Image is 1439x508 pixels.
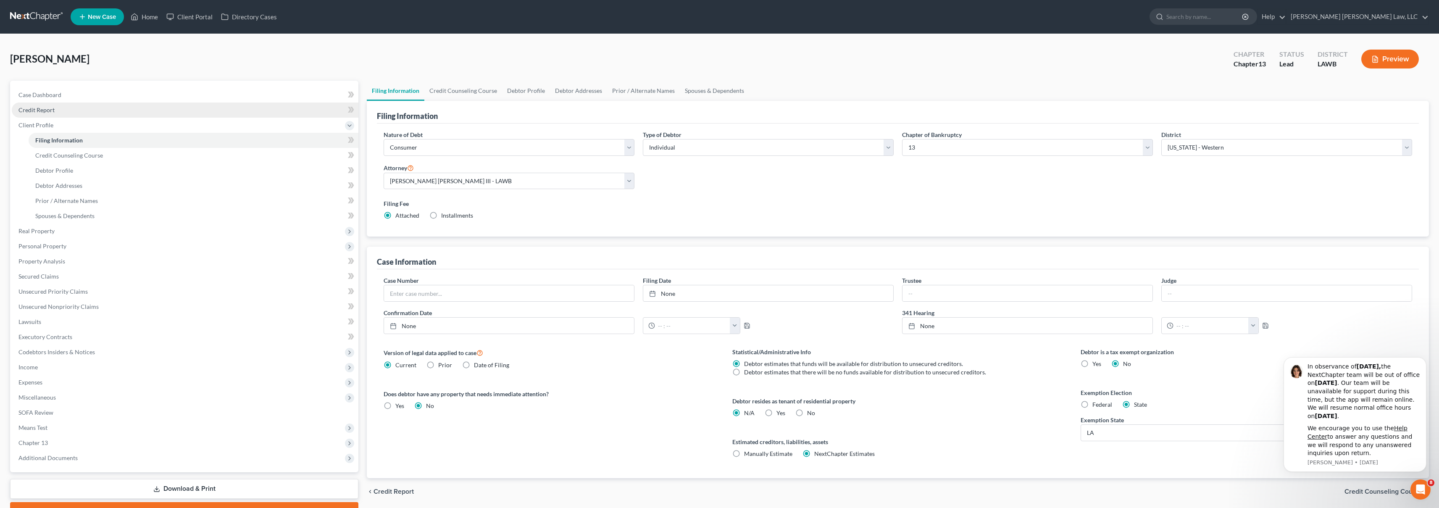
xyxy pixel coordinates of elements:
span: Debtor Profile [35,167,73,174]
span: Yes [395,402,404,409]
label: Type of Debtor [643,130,681,139]
label: Does debtor have any property that needs immediate attention? [384,390,715,398]
span: 13 [1258,60,1266,68]
span: Expenses [18,379,42,386]
span: Filing Information [35,137,83,144]
span: Unsecured Priority Claims [18,288,88,295]
span: Credit Report [374,488,414,495]
a: Debtor Addresses [29,178,358,193]
label: 341 Hearing [898,308,1416,317]
span: No [426,402,434,409]
a: Credit Counseling Course [424,81,502,101]
button: Credit Counseling Course chevron_right [1344,488,1429,495]
span: Yes [1092,360,1101,367]
a: None [384,318,634,334]
span: Client Profile [18,121,53,129]
i: chevron_left [367,488,374,495]
span: Miscellaneous [18,394,56,401]
span: New Case [88,14,116,20]
label: Filing Fee [384,199,1412,208]
span: Credit Counseling Course [1344,488,1422,495]
span: Debtor estimates that there will be no funds available for distribution to unsecured creditors. [744,368,986,376]
label: Attorney [384,163,414,173]
input: -- [1162,285,1412,301]
span: Current [395,361,416,368]
input: -- : -- [655,318,730,334]
label: Estimated creditors, liabilities, assets [732,437,1064,446]
div: Case Information [377,257,436,267]
a: Debtor Addresses [550,81,607,101]
a: Home [126,9,162,24]
a: Spouses & Dependents [680,81,749,101]
iframe: Intercom notifications message [1271,350,1439,477]
div: LAWB [1318,59,1348,69]
span: Property Analysis [18,258,65,265]
span: Prior [438,361,452,368]
div: Status [1279,50,1304,59]
span: Debtor Addresses [35,182,82,189]
input: Search by name... [1166,9,1243,24]
a: Lawsuits [12,314,358,329]
div: Filing Information [377,111,438,121]
span: Case Dashboard [18,91,61,98]
div: Lead [1279,59,1304,69]
span: No [1123,360,1131,367]
a: Directory Cases [217,9,281,24]
span: Real Property [18,227,55,234]
label: Exemption State [1081,416,1124,424]
label: Debtor resides as tenant of residential property [732,397,1064,405]
span: Income [18,363,38,371]
span: Federal [1092,401,1112,408]
span: No [807,409,815,416]
span: Manually Estimate [744,450,792,457]
a: Help [1257,9,1286,24]
label: Filing Date [643,276,671,285]
a: Filing Information [29,133,358,148]
label: Nature of Debt [384,130,423,139]
a: Unsecured Priority Claims [12,284,358,299]
a: Client Portal [162,9,217,24]
span: Credit Report [18,106,55,113]
span: N/A [744,409,755,416]
span: Means Test [18,424,47,431]
label: Debtor is a tax exempt organization [1081,347,1412,356]
div: Chapter [1234,50,1266,59]
span: Yes [776,409,785,416]
span: Installments [441,212,473,219]
label: Trustee [902,276,921,285]
a: Unsecured Nonpriority Claims [12,299,358,314]
a: Prior / Alternate Names [29,193,358,208]
span: Codebtors Insiders & Notices [18,348,95,355]
span: 8 [1428,479,1434,486]
label: Chapter of Bankruptcy [902,130,962,139]
span: Lawsuits [18,318,41,325]
span: Date of Filing [474,361,509,368]
span: SOFA Review [18,409,53,416]
a: SOFA Review [12,405,358,420]
a: Credit Report [12,103,358,118]
a: Spouses & Dependents [29,208,358,224]
label: Exemption Election [1081,388,1412,397]
span: Chapter 13 [18,439,48,446]
div: District [1318,50,1348,59]
a: Credit Counseling Course [29,148,358,163]
label: Version of legal data applied to case [384,347,715,358]
a: None [643,285,893,301]
a: None [902,318,1152,334]
button: Preview [1361,50,1419,68]
a: Filing Information [367,81,424,101]
span: Spouses & Dependents [35,212,95,219]
a: Prior / Alternate Names [607,81,680,101]
span: State [1134,401,1147,408]
span: Personal Property [18,242,66,250]
label: Judge [1161,276,1176,285]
